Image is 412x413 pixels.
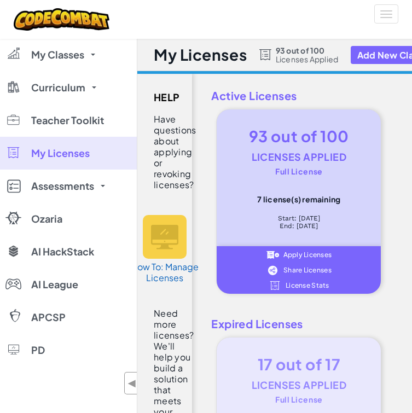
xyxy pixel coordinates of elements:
img: IconApplyLicenses_White.svg [266,250,279,260]
span: Active Licenses [203,89,305,102]
img: IconShare_White.svg [266,265,279,275]
div: Full License [233,167,364,175]
span: License Stats [286,282,329,289]
span: AI HackStack [31,247,94,257]
span: Help [154,89,180,106]
span: My Licenses [31,148,90,158]
span: Ozaria [31,214,62,224]
div: 93 out of 100 [233,126,364,147]
h5: How To: Manage Licenses [129,261,200,283]
span: My Classes [31,50,84,60]
span: AI League [31,280,78,289]
div: 17 out of 17 [233,354,364,375]
h1: My Licenses [154,44,247,65]
span: ◀ [127,375,137,391]
span: Curriculum [31,83,85,92]
div: Full License [233,395,364,403]
div: Licenses Applied [233,375,364,395]
img: IconLicense_White.svg [269,281,281,290]
div: End: [DATE] [233,222,364,230]
div: Start: [DATE] [233,214,364,222]
div: 7 license(s) remaining [233,195,364,203]
a: How To: Manage Licenses [124,204,206,294]
div: Have questions about applying or revoking licenses? [154,114,196,190]
img: CodeCombat logo [14,8,109,31]
span: Teacher Toolkit [31,115,104,125]
span: Licenses Applied [276,55,339,63]
span: Assessments [31,181,94,191]
span: Expired Licenses [203,317,311,330]
span: Share Licenses [283,267,332,274]
span: 93 out of 100 [276,46,339,55]
span: Apply Licenses [283,252,332,258]
div: Licenses Applied [233,147,364,167]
